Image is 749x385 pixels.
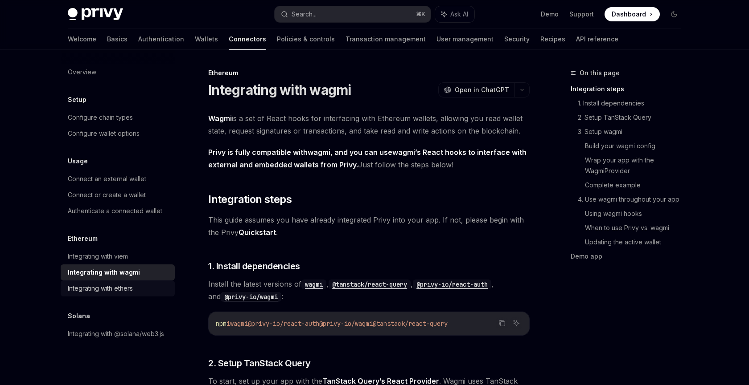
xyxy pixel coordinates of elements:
code: @privy-io/react-auth [413,280,491,289]
h5: Solana [68,311,90,321]
a: Quickstart [239,228,276,237]
a: wagmi [301,280,326,288]
a: Integrating with ethers [61,280,175,296]
div: Integrating with @solana/web3.js [68,328,164,339]
button: Copy the contents from the code block [496,317,508,329]
h1: Integrating with wagmi [208,82,351,98]
a: User management [436,28,494,50]
a: Wrap your app with the WagmiProvider [585,153,688,178]
a: Basics [107,28,128,50]
span: 1. Install dependencies [208,260,300,272]
a: @tanstack/react-query [329,280,411,288]
button: Ask AI [510,317,522,329]
span: Integration steps [208,192,292,207]
div: Configure wallet options [68,128,140,139]
a: 1. Install dependencies [578,96,688,110]
span: 2. Setup TanStack Query [208,357,311,369]
span: Dashboard [612,10,646,19]
span: Install the latest versions of , , , and : [208,278,530,303]
a: Integration steps [571,82,688,96]
code: @privy-io/wagmi [221,292,281,302]
a: Configure wallet options [61,126,175,142]
a: Connect an external wallet [61,171,175,187]
a: Demo [541,10,559,19]
a: Connectors [229,28,266,50]
a: Wallets [195,28,218,50]
a: Updating the active wallet [585,235,688,249]
a: @privy-io/wagmi [221,292,281,301]
div: Connect an external wallet [68,174,146,184]
div: Connect or create a wallet [68,190,146,200]
div: Integrating with ethers [68,283,133,294]
a: Dashboard [605,7,660,21]
a: Support [569,10,594,19]
span: Ask AI [450,10,468,19]
a: Configure chain types [61,109,175,126]
a: Integrating with @solana/web3.js [61,326,175,342]
a: When to use Privy vs. wagmi [585,221,688,235]
a: Complete example [585,178,688,192]
h5: Setup [68,94,86,105]
div: Ethereum [208,69,530,77]
a: API reference [576,28,618,50]
h5: Ethereum [68,233,98,244]
a: 3. Setup wagmi [578,125,688,139]
a: Integrating with wagmi [61,264,175,280]
div: Configure chain types [68,112,133,123]
a: Transaction management [346,28,426,50]
div: Overview [68,67,96,77]
span: i [226,320,230,328]
button: Ask AI [435,6,474,22]
div: Integrating with wagmi [68,267,140,278]
span: npm [216,320,226,328]
button: Open in ChatGPT [438,82,514,97]
span: Just follow the steps below! [208,146,530,171]
a: Security [504,28,530,50]
span: @privy-io/wagmi [319,320,373,328]
a: Wagmi [208,114,232,123]
a: Welcome [68,28,96,50]
a: 2. Setup TanStack Query [578,110,688,125]
a: Authenticate a connected wallet [61,203,175,219]
span: On this page [580,68,620,78]
a: Overview [61,64,175,80]
button: Search...⌘K [275,6,431,22]
a: Policies & controls [277,28,335,50]
div: Integrating with viem [68,251,128,262]
a: Using wagmi hooks [585,207,688,221]
span: ⌘ K [416,11,425,18]
a: Authentication [138,28,184,50]
img: dark logo [68,8,123,20]
span: wagmi [230,320,248,328]
a: Recipes [540,28,565,50]
button: Toggle dark mode [667,7,681,21]
a: Build your wagmi config [585,139,688,153]
span: @privy-io/react-auth [248,320,319,328]
span: @tanstack/react-query [373,320,448,328]
strong: Privy is fully compatible with , and you can use ’s React hooks to interface with external and em... [208,148,527,169]
div: Search... [292,9,317,20]
a: @privy-io/react-auth [413,280,491,288]
a: Integrating with viem [61,248,175,264]
a: Demo app [571,249,688,263]
span: is a set of React hooks for interfacing with Ethereum wallets, allowing you read wallet state, re... [208,112,530,137]
h5: Usage [68,156,88,166]
a: wagmi [308,148,330,157]
div: Authenticate a connected wallet [68,206,162,216]
a: wagmi [392,148,415,157]
code: @tanstack/react-query [329,280,411,289]
code: wagmi [301,280,326,289]
span: Open in ChatGPT [455,85,509,94]
span: This guide assumes you have already integrated Privy into your app. If not, please begin with the... [208,214,530,239]
a: 4. Use wagmi throughout your app [578,192,688,207]
a: Connect or create a wallet [61,187,175,203]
